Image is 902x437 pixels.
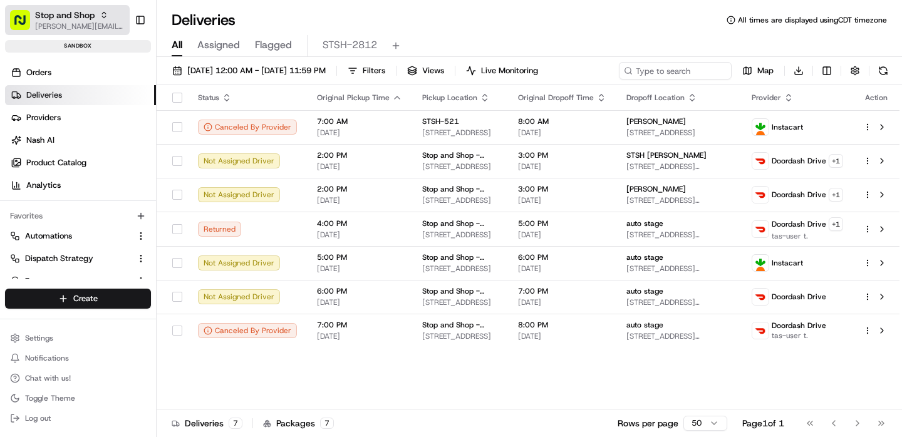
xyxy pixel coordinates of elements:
[26,180,61,191] span: Analytics
[106,281,116,291] div: 💻
[13,216,33,236] img: Ami Wang
[757,65,774,76] span: Map
[752,153,769,169] img: doordash_logo_v2.png
[363,65,385,76] span: Filters
[172,10,236,30] h1: Deliveries
[198,120,297,135] div: Canceled By Provider
[111,194,137,204] span: [DATE]
[737,62,779,80] button: Map
[742,417,784,429] div: Page 1 of 1
[422,162,498,172] span: [STREET_ADDRESS]
[752,221,769,237] img: doordash_logo_v2.png
[5,369,151,387] button: Chat with us!
[5,289,151,309] button: Create
[167,62,331,80] button: [DATE] 12:00 AM - [DATE] 11:59 PM
[829,188,843,202] button: +1
[26,67,51,78] span: Orders
[518,286,606,296] span: 7:00 PM
[317,162,402,172] span: [DATE]
[422,252,498,262] span: Stop and Shop - 2571
[25,333,53,343] span: Settings
[13,50,228,70] p: Welcome 👋
[518,297,606,307] span: [DATE]
[5,249,151,269] button: Dispatch Strategy
[422,320,498,330] span: Stop and Shop - 2571
[25,253,93,264] span: Dispatch Strategy
[772,190,826,200] span: Doordash Drive
[772,331,826,341] span: tas-user t.
[26,112,61,123] span: Providers
[125,311,152,320] span: Pylon
[422,65,444,76] span: Views
[35,9,95,21] span: Stop and Shop
[317,128,402,138] span: [DATE]
[317,297,402,307] span: [DATE]
[772,258,803,268] span: Instacart
[198,323,297,338] button: Canceled By Provider
[56,132,172,142] div: We're available if you need us!
[619,62,732,80] input: Type to search
[5,175,156,195] a: Analytics
[626,93,685,103] span: Dropoff Location
[5,349,151,367] button: Notifications
[13,182,33,202] img: Tiffany Volk
[626,128,732,138] span: [STREET_ADDRESS]
[422,128,498,138] span: [STREET_ADDRESS]
[317,218,402,229] span: 4:00 PM
[5,40,151,53] div: sandbox
[626,150,707,160] span: STSH [PERSON_NAME]
[626,162,732,172] span: [STREET_ADDRESS][PERSON_NAME]
[25,230,72,242] span: Automations
[772,219,826,229] span: Doordash Drive
[772,292,826,302] span: Doordash Drive
[5,108,156,128] a: Providers
[5,5,130,35] button: Stop and Shop[PERSON_NAME][EMAIL_ADDRESS][DOMAIN_NAME]
[626,230,732,240] span: [STREET_ADDRESS][PERSON_NAME]
[772,321,826,331] span: Doordash Drive
[829,217,843,231] button: +1
[518,195,606,205] span: [DATE]
[460,62,544,80] button: Live Monitoring
[317,116,402,126] span: 7:00 AM
[317,93,390,103] span: Original Pickup Time
[25,393,75,403] span: Toggle Theme
[172,38,182,53] span: All
[772,122,803,132] span: Instacart
[255,38,292,53] span: Flagged
[422,195,498,205] span: [STREET_ADDRESS]
[263,417,334,429] div: Packages
[752,187,769,203] img: doordash_logo_v2.png
[422,116,459,126] span: STSH-521
[863,93,889,103] div: Action
[13,281,23,291] div: 📗
[323,38,377,53] span: STSH-2812
[626,195,732,205] span: [STREET_ADDRESS][PERSON_NAME]
[422,331,498,341] span: [STREET_ADDRESS]
[317,320,402,330] span: 7:00 PM
[25,413,51,423] span: Log out
[626,252,663,262] span: auto stage
[5,271,151,291] button: Zones
[422,150,498,160] span: Stop and Shop - 2571
[5,206,151,226] div: Favorites
[626,116,686,126] span: [PERSON_NAME]
[5,153,156,173] a: Product Catalog
[5,63,156,83] a: Orders
[518,320,606,330] span: 8:00 PM
[829,154,843,168] button: +1
[229,418,242,429] div: 7
[317,230,402,240] span: [DATE]
[422,230,498,240] span: [STREET_ADDRESS]
[35,21,125,31] button: [PERSON_NAME][EMAIL_ADDRESS][DOMAIN_NAME]
[626,297,732,307] span: [STREET_ADDRESS][PERSON_NAME]
[422,218,498,229] span: Stop and Shop - 2571
[56,120,205,132] div: Start new chat
[518,331,606,341] span: [DATE]
[626,286,663,296] span: auto stage
[25,280,96,292] span: Knowledge Base
[518,93,594,103] span: Original Dropoff Time
[626,331,732,341] span: [STREET_ADDRESS][PERSON_NAME]
[518,150,606,160] span: 3:00 PM
[518,116,606,126] span: 8:00 AM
